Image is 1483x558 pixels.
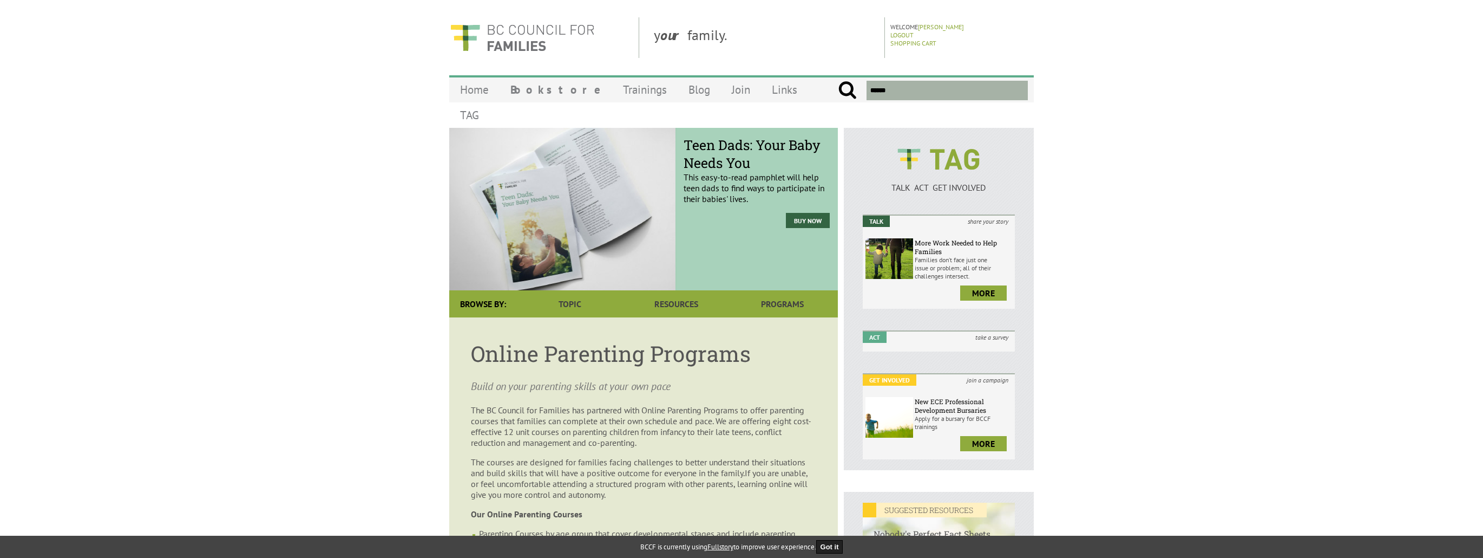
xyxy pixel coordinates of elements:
[517,290,623,317] a: Topic
[863,182,1015,193] p: TALK ACT GET INVOLVED
[960,374,1015,386] i: join a campaign
[816,540,843,554] button: Got it
[915,256,1012,280] p: Families don’t face just one issue or problem; all of their challenges intersect.
[449,17,595,58] img: BC Council for FAMILIES
[471,379,816,394] p: Build on your parenting skills at your own pace
[915,414,1012,431] p: Apply for a bursary for BCCF trainings
[471,509,582,520] strong: Our Online Parenting Courses
[890,39,936,47] a: Shopping Cart
[471,405,816,448] p: The BC Council for Families has partnered with Online Parenting Programs to offer parenting cours...
[960,286,1007,301] a: more
[838,81,857,100] input: Submit
[471,339,816,368] h1: Online Parenting Programs
[730,290,836,317] a: Programs
[969,332,1015,343] i: take a survey
[684,145,830,204] p: This easy-to-read pamphlet will help teen dads to find ways to participate in their babies' lives.
[449,290,517,317] div: Browse By:
[863,216,890,227] em: Talk
[645,17,885,58] div: y family.
[678,77,721,102] a: Blog
[863,332,887,343] em: Act
[863,171,1015,193] a: TALK ACT GET INVOLVED
[863,503,987,517] em: SUGGESTED RESOURCES
[684,136,830,172] span: Teen Dads: Your Baby Needs You
[761,77,808,102] a: Links
[449,77,500,102] a: Home
[660,26,687,44] strong: our
[471,457,816,500] p: The courses are designed for families facing challenges to better understand their situations and...
[890,139,987,180] img: BCCF's TAG Logo
[786,213,830,228] a: Buy Now
[961,216,1015,227] i: share your story
[918,23,964,31] a: [PERSON_NAME]
[707,542,733,551] a: Fullstory
[612,77,678,102] a: Trainings
[915,238,1012,256] h6: More Work Needed to Help Families
[960,436,1007,451] a: more
[449,102,490,128] a: TAG
[863,374,916,386] em: Get Involved
[623,290,729,317] a: Resources
[500,77,612,102] a: Bookstore
[890,23,1031,31] p: Welcome
[721,77,761,102] a: Join
[915,397,1012,414] h6: New ECE Professional Development Bursaries
[890,31,914,39] a: Logout
[471,468,808,500] span: If you are unable, or feel uncomfortable attending a structured program with other parents, learn...
[863,517,1015,540] h6: Nobody's Perfect Fact Sheets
